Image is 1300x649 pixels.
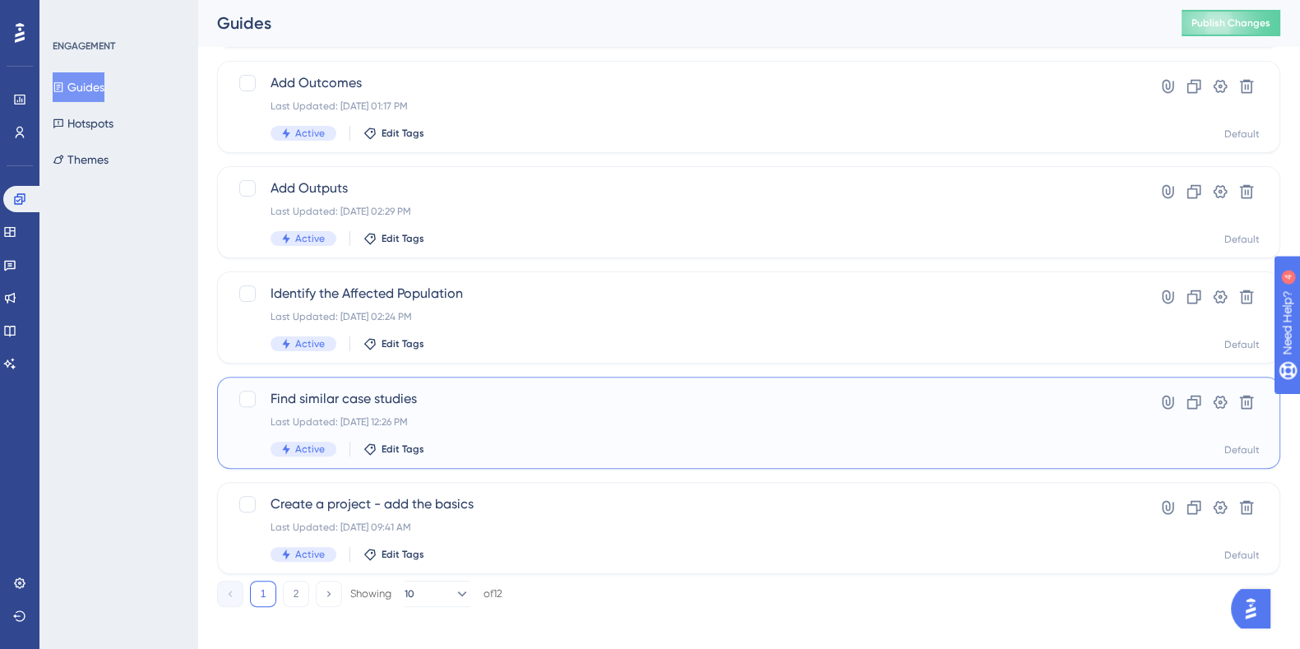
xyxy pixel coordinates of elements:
div: Last Updated: [DATE] 12:26 PM [271,415,1095,429]
button: Themes [53,145,109,174]
div: Default [1224,233,1260,246]
span: Active [295,232,325,245]
div: Default [1224,338,1260,351]
span: Edit Tags [382,232,424,245]
div: Default [1224,443,1260,457]
span: 10 [405,587,414,600]
div: Last Updated: [DATE] 09:41 AM [271,521,1095,534]
span: Active [295,548,325,561]
div: Default [1224,127,1260,141]
span: Edit Tags [382,127,424,140]
button: Guides [53,72,104,102]
div: Last Updated: [DATE] 01:17 PM [271,100,1095,113]
span: Edit Tags [382,548,424,561]
div: Guides [217,12,1140,35]
span: Create a project - add the basics [271,494,1095,514]
span: Active [295,443,325,456]
button: Edit Tags [363,337,424,350]
span: Find similar case studies [271,389,1095,409]
span: Add Outcomes [271,73,1095,93]
button: Edit Tags [363,443,424,456]
button: Edit Tags [363,127,424,140]
button: 10 [405,581,470,607]
button: Publish Changes [1182,10,1280,36]
span: Active [295,127,325,140]
button: Edit Tags [363,548,424,561]
span: Active [295,337,325,350]
span: Add Outputs [271,178,1095,198]
span: Identify the Affected Population [271,284,1095,304]
button: Edit Tags [363,232,424,245]
button: 1 [250,581,276,607]
iframe: UserGuiding AI Assistant Launcher [1231,584,1280,633]
button: Hotspots [53,109,113,138]
span: Publish Changes [1191,16,1270,30]
span: Edit Tags [382,443,424,456]
span: Edit Tags [382,337,424,350]
div: Showing [350,586,391,601]
div: Default [1224,549,1260,562]
div: Last Updated: [DATE] 02:24 PM [271,310,1095,323]
div: Last Updated: [DATE] 02:29 PM [271,205,1095,218]
button: 2 [283,581,309,607]
div: of 12 [483,586,502,601]
div: 4 [114,8,119,21]
div: ENGAGEMENT [53,39,115,53]
span: Need Help? [39,4,103,24]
